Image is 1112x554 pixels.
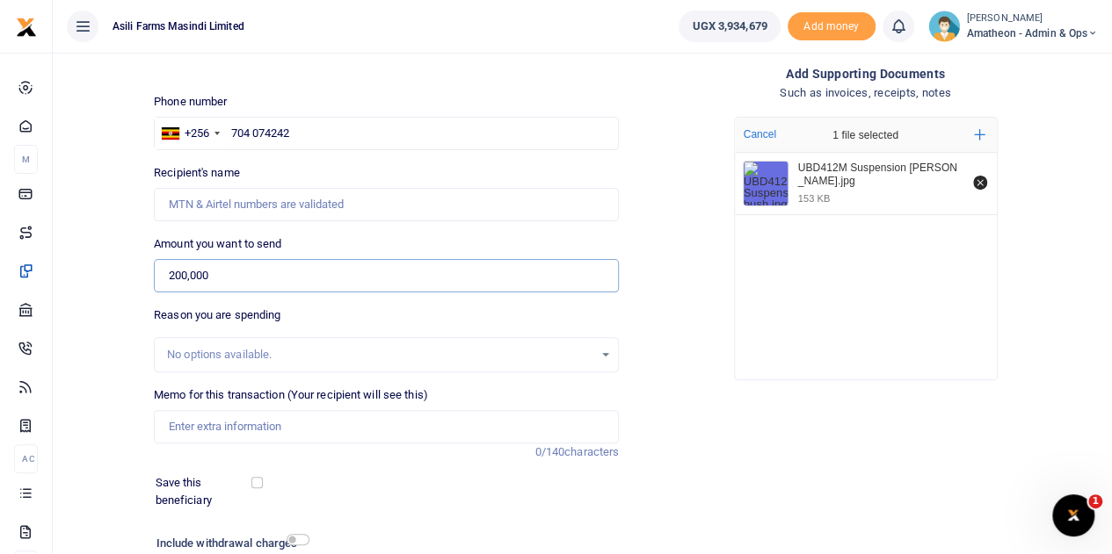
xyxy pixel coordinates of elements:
li: M [14,145,38,174]
img: logo-small [16,17,37,38]
li: Ac [14,444,38,473]
input: MTN & Airtel numbers are validated [154,188,619,221]
a: UGX 3,934,679 [679,11,780,42]
img: UBD412M Suspension bush.jpg [744,162,788,205]
span: Add money [788,12,876,41]
label: Phone number [154,93,227,111]
span: characters [564,445,619,458]
span: 0/140 [535,445,565,458]
div: File Uploader [734,117,998,380]
div: 153 KB [798,192,831,205]
a: profile-user [PERSON_NAME] Amatheon - Admin & Ops [928,11,1098,42]
label: Memo for this transaction (Your recipient will see this) [154,386,428,404]
h4: Add supporting Documents [633,64,1098,83]
iframe: Intercom live chat [1052,494,1094,536]
div: No options available. [167,346,593,363]
input: Enter phone number [154,117,619,150]
label: Save this beneficiary [156,474,255,508]
button: Remove file [970,173,990,192]
span: UGX 3,934,679 [692,18,767,35]
div: 1 file selected [791,118,941,153]
a: logo-small logo-large logo-large [16,19,37,32]
button: Add more files [967,122,992,147]
li: Wallet ballance [672,11,787,42]
img: profile-user [928,11,960,42]
small: [PERSON_NAME] [967,11,1098,26]
label: Reason you are spending [154,306,280,324]
div: Uganda: +256 [155,118,225,149]
label: Recipient's name [154,164,240,182]
input: UGX [154,259,619,292]
span: 1 [1088,494,1102,508]
h4: Such as invoices, receipts, notes [633,83,1098,103]
button: Cancel [738,123,781,146]
div: +256 [185,125,209,142]
span: Asili Farms Masindi Limited [105,18,251,34]
input: Enter extra information [154,410,619,443]
label: Amount you want to send [154,235,281,253]
span: Amatheon - Admin & Ops [967,25,1098,41]
h6: Include withdrawal charges [156,536,302,550]
li: Toup your wallet [788,12,876,41]
div: UBD412M Suspension bush.jpg [798,162,963,189]
a: Add money [788,18,876,32]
